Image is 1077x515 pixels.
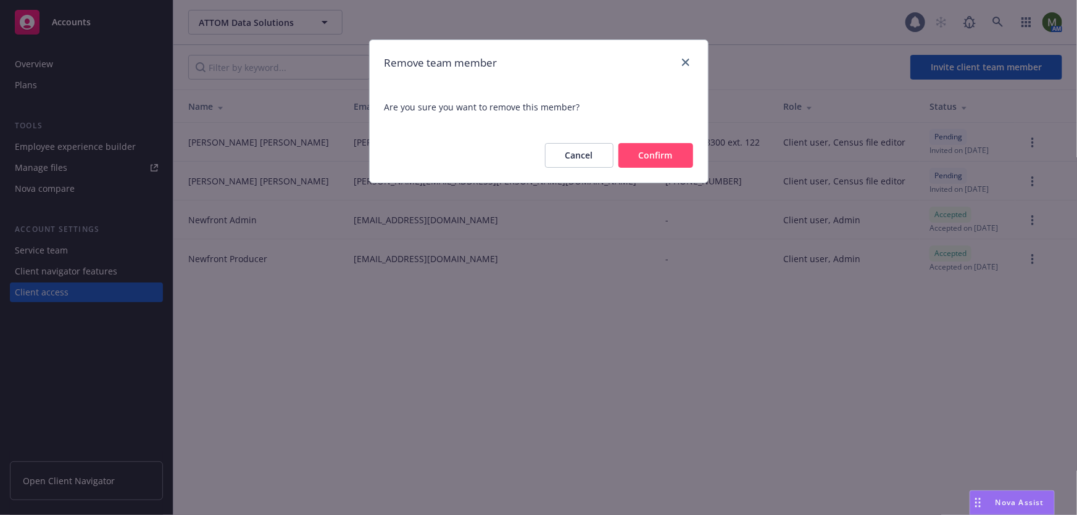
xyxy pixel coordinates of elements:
[370,86,708,128] span: Are you sure you want to remove this member?
[996,497,1044,508] span: Nova Assist
[385,55,497,71] h1: Remove team member
[545,143,613,168] button: Cancel
[970,490,1055,515] button: Nova Assist
[678,55,693,70] a: close
[618,143,693,168] button: Confirm
[970,491,986,514] div: Drag to move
